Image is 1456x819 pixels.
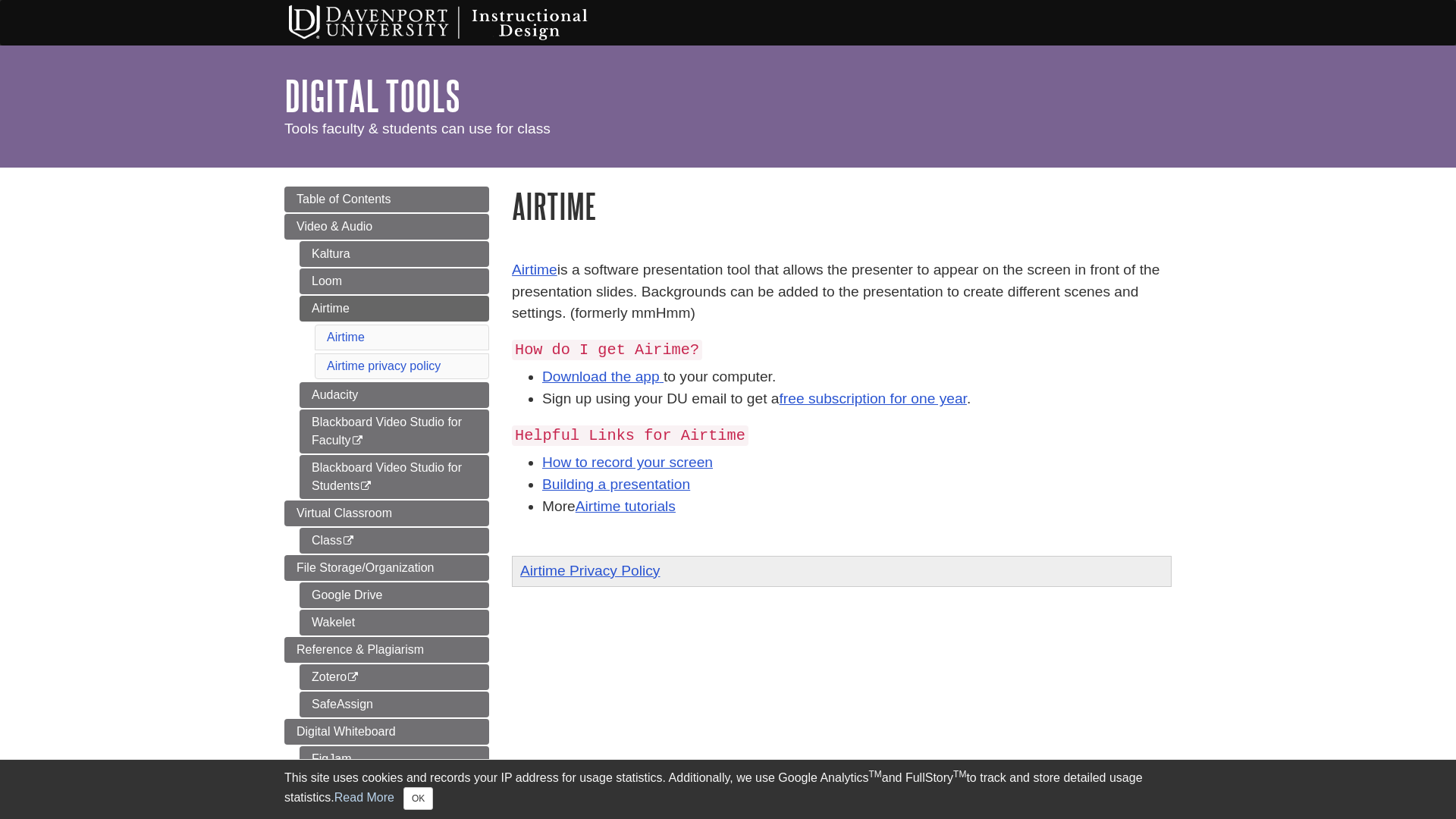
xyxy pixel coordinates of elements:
[297,507,392,519] span: Virtual Classroom
[300,382,489,408] a: Audacity
[300,455,489,499] a: Blackboard Video Studio for Students
[512,262,1159,322] span: is a software presentation tool that allows the presenter to appear on the screen in front of the...
[284,555,489,581] a: File Storage/Organization
[780,391,967,406] a: free subscription for one year
[284,719,489,745] a: Digital Whiteboard
[542,476,690,492] a: Building a presentation
[512,425,748,446] code: Helpful Links for Airtime
[277,4,641,42] img: Davenport University Instructional Design
[284,769,1172,810] div: This site uses cookies and records your IP address for usage statistics. Additionally, we use Goo...
[300,746,489,772] a: FigJam
[300,528,489,554] a: Class
[300,296,489,322] a: Airtime
[300,692,489,717] a: SafeAssign
[300,268,489,294] a: Loom
[342,536,355,546] i: This link opens in a new window
[512,262,557,278] a: Airtime
[512,187,1172,225] h1: Airtime
[284,500,489,526] a: Virtual Classroom
[284,121,551,136] span: Tools faculty & students can use for class
[300,582,489,608] a: Google Drive
[300,664,489,690] a: Zotero
[300,409,489,453] a: Blackboard Video Studio for Faculty
[542,388,1172,410] li: Sign up using your DU email to get a .
[347,673,359,682] i: This link opens in a new window
[334,791,394,804] a: Read More
[297,193,391,206] span: Table of Contents
[359,482,372,491] i: This link opens in a new window
[297,725,396,738] span: Digital Whiteboard
[300,610,489,635] a: Wakelet
[297,220,372,233] span: Video & Audio
[542,496,1172,518] li: More
[512,340,702,360] code: How do I get Airime?
[284,214,489,240] a: Video & Audio
[542,366,1172,388] li: to your computer.
[284,72,460,119] a: Digital Tools
[403,787,433,810] button: Close
[542,454,713,470] a: How to record your screen
[284,637,489,663] a: Reference & Plagiarism
[351,436,364,446] i: This link opens in a new window
[542,369,660,384] a: Download the app
[297,643,424,656] span: Reference & Plagiarism
[868,769,881,780] sup: TM
[300,241,489,267] a: Kaltura
[327,331,365,344] a: Airtime
[284,187,489,212] a: Table of Contents
[520,563,660,579] a: Airtime Privacy Policy
[953,769,966,780] sup: TM
[327,359,441,372] a: Airtime privacy policy
[297,561,434,574] span: File Storage/Organization
[576,498,676,514] a: Airtime tutorials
